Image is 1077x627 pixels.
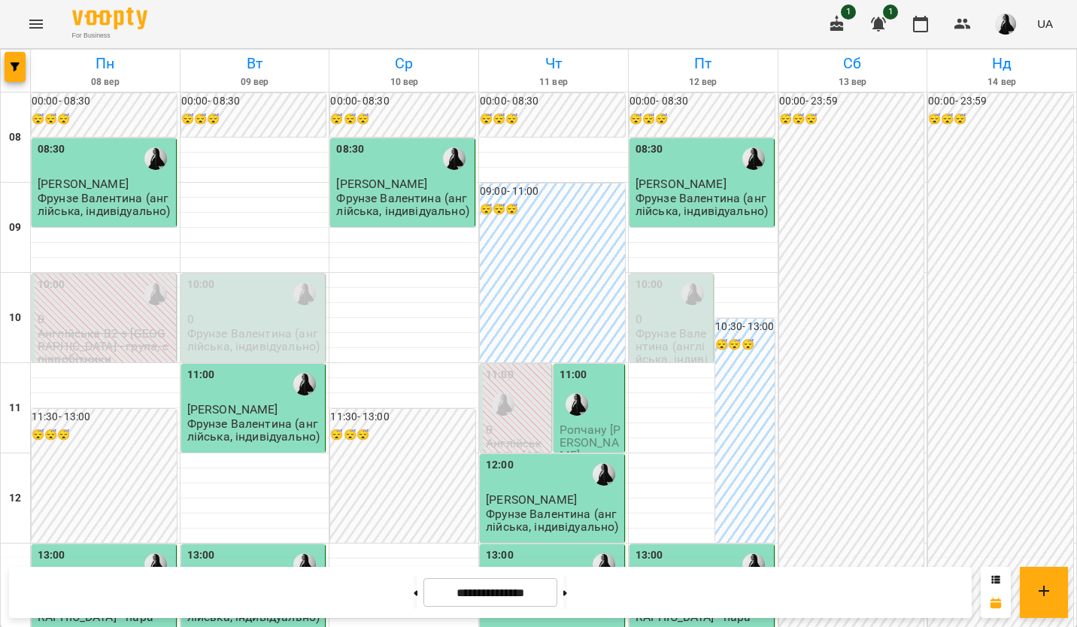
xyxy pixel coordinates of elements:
h6: 10 вер [332,75,476,89]
h6: Нд [930,52,1074,75]
h6: 😴😴😴 [330,427,475,444]
h6: 11:30 - 13:00 [330,409,475,426]
label: 08:30 [636,141,663,158]
h6: Пн [33,52,177,75]
span: UA [1037,16,1053,32]
img: a8a45f5fed8cd6bfe970c81335813bd9.jpg [995,14,1016,35]
h6: 00:00 - 08:30 [480,93,625,110]
div: Фрунзе Валентина Сергіївна (а) [492,393,514,416]
label: 10:00 [187,277,215,293]
h6: 😴😴😴 [715,337,774,353]
label: 12:00 [486,457,514,474]
h6: 😴😴😴 [480,201,625,218]
p: Фрунзе Валентина (англійська, індивідуально) [636,192,771,218]
h6: Пт [631,52,775,75]
img: Фрунзе Валентина Сергіївна (а) [144,147,167,170]
h6: 11 [9,400,21,416]
p: Фрунзе Валентина (англійська, індивідуально) [187,417,323,444]
h6: 11:30 - 13:00 [32,409,177,426]
h6: 😴😴😴 [630,111,775,128]
h6: Чт [481,52,626,75]
img: Фрунзе Валентина Сергіївна (а) [593,463,615,486]
h6: 00:00 - 23:59 [779,93,924,110]
h6: 09 вер [183,75,327,89]
span: Ропчану [PERSON_NAME] [560,423,620,463]
span: [PERSON_NAME] [336,177,427,191]
p: Фрунзе Валентина (англійська, індивідуально) [486,507,621,534]
h6: Сб [781,52,925,75]
p: 0 [38,313,173,326]
button: Menu [18,6,54,42]
h6: 😴😴😴 [928,111,1073,128]
img: Фрунзе Валентина Сергіївна (а) [681,283,704,305]
label: 13:00 [38,547,65,564]
span: 1 [883,5,898,20]
p: Фрунзе Валентина (англійська, індивідуально) [187,327,323,353]
label: 08:30 [336,141,364,158]
label: 11:00 [560,367,587,383]
h6: 😴😴😴 [779,111,924,128]
span: [PERSON_NAME] [187,402,278,416]
h6: 09 [9,220,21,236]
img: Фрунзе Валентина Сергіївна (а) [293,373,316,395]
img: Фрунзе Валентина Сергіївна (а) [293,283,316,305]
h6: 12 [9,490,21,507]
h6: 13 вер [781,75,925,89]
p: 0 [636,313,711,326]
span: 1 [841,5,856,20]
p: 0 [187,313,323,326]
img: Фрунзе Валентина Сергіївна (а) [742,553,765,576]
h6: 08 [9,129,21,146]
p: Фрунзе Валентина (англійська, індивідуально) [636,327,711,379]
h6: 😴😴😴 [32,427,177,444]
button: UA [1031,10,1059,38]
span: [PERSON_NAME] [38,177,129,191]
h6: 😴😴😴 [181,111,326,128]
span: [PERSON_NAME] [636,177,727,191]
p: 0 [486,423,548,436]
h6: 10:30 - 13:00 [715,319,774,335]
p: Англійська В2 з [GEOGRAPHIC_DATA] - група, співробітники [486,437,548,515]
h6: 😴😴😴 [330,111,475,128]
label: 10:00 [38,277,65,293]
h6: 12 вер [631,75,775,89]
h6: 00:00 - 08:30 [32,93,177,110]
div: Фрунзе Валентина Сергіївна (а) [144,553,167,576]
p: Фрунзе Валентина (англійська, індивідуально) [336,192,472,218]
label: 10:00 [636,277,663,293]
label: 08:30 [38,141,65,158]
h6: 00:00 - 23:59 [928,93,1073,110]
h6: 00:00 - 08:30 [330,93,475,110]
span: For Business [72,31,147,41]
img: Фрунзе Валентина Сергіївна (а) [443,147,466,170]
h6: 00:00 - 08:30 [181,93,326,110]
img: Voopty Logo [72,8,147,29]
img: Фрунзе Валентина Сергіївна (а) [593,553,615,576]
p: Англійська В2 з [GEOGRAPHIC_DATA] - група, співробітники [38,327,173,366]
div: Фрунзе Валентина Сергіївна (а) [742,147,765,170]
h6: Ср [332,52,476,75]
p: Фрунзе Валентина (англійська, індивідуально) [38,192,173,218]
h6: 08 вер [33,75,177,89]
label: 13:00 [636,547,663,564]
label: 13:00 [486,547,514,564]
img: Фрунзе Валентина Сергіївна (а) [293,553,316,576]
h6: 00:00 - 08:30 [630,93,775,110]
img: Фрунзе Валентина Сергіївна (а) [144,283,167,305]
label: 11:00 [486,367,514,383]
span: [PERSON_NAME] [486,492,577,507]
h6: Вт [183,52,327,75]
h6: 10 [9,310,21,326]
h6: 😴😴😴 [480,111,625,128]
h6: 😴😴😴 [32,111,177,128]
